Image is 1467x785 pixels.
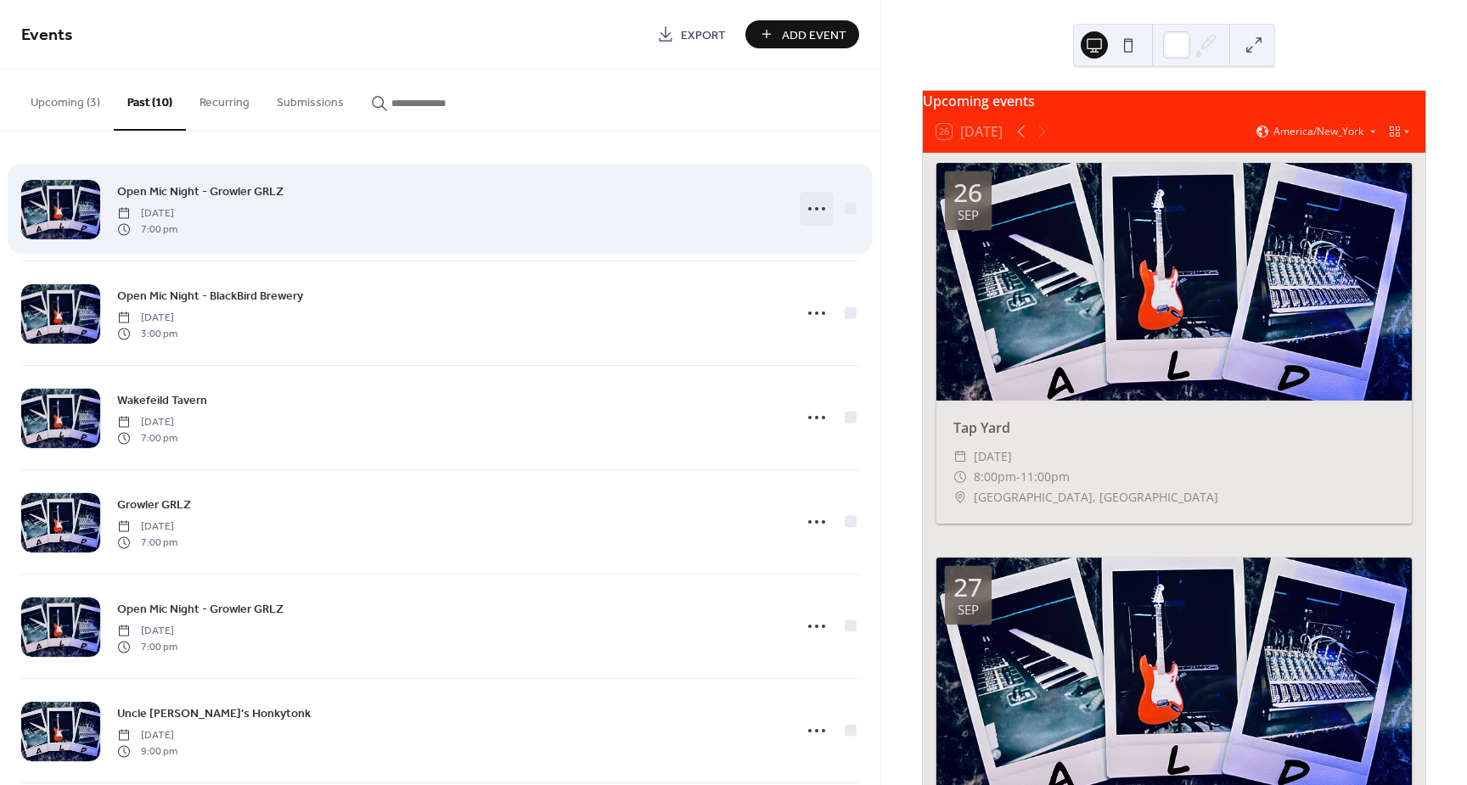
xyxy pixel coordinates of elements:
[17,69,114,129] button: Upcoming (3)
[953,487,967,507] div: ​
[117,221,177,237] span: 7:00 pm
[117,496,191,514] span: Growler GRLZ
[117,288,303,306] span: Open Mic Night - BlackBird Brewery
[1020,467,1070,487] span: 11:00pm
[681,26,726,44] span: Export
[117,392,207,410] span: Wakefeild Tavern
[936,418,1412,438] div: Tap Yard
[117,704,311,723] a: Uncle [PERSON_NAME]'s Honkytonk
[117,286,303,306] a: Open Mic Night - BlackBird Brewery
[923,91,1425,111] div: Upcoming events
[117,601,284,619] span: Open Mic Night - Growler GRLZ
[21,19,73,52] span: Events
[117,206,177,221] span: [DATE]
[117,415,177,430] span: [DATE]
[117,183,284,201] span: Open Mic Night - Growler GRLZ
[958,603,979,616] div: Sep
[117,624,177,639] span: [DATE]
[117,743,177,759] span: 9:00 pm
[644,20,739,48] a: Export
[974,487,1218,507] span: [GEOGRAPHIC_DATA], [GEOGRAPHIC_DATA]
[953,575,982,600] div: 27
[974,467,1016,487] span: 8:00pm
[117,639,177,654] span: 7:00 pm
[263,69,357,129] button: Submissions
[117,705,311,723] span: Uncle [PERSON_NAME]'s Honkytonk
[117,311,177,326] span: [DATE]
[117,326,177,341] span: 3:00 pm
[953,467,967,487] div: ​
[117,519,177,535] span: [DATE]
[958,209,979,221] div: Sep
[117,599,284,619] a: Open Mic Night - Growler GRLZ
[117,495,191,514] a: Growler GRLZ
[953,180,982,205] div: 26
[114,69,186,131] button: Past (10)
[117,535,177,550] span: 7:00 pm
[117,728,177,743] span: [DATE]
[117,390,207,410] a: Wakefeild Tavern
[953,446,967,467] div: ​
[782,26,846,44] span: Add Event
[1273,126,1363,137] span: America/New_York
[745,20,859,48] button: Add Event
[974,446,1012,467] span: [DATE]
[117,182,284,201] a: Open Mic Night - Growler GRLZ
[1016,467,1020,487] span: -
[117,430,177,446] span: 7:00 pm
[186,69,263,129] button: Recurring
